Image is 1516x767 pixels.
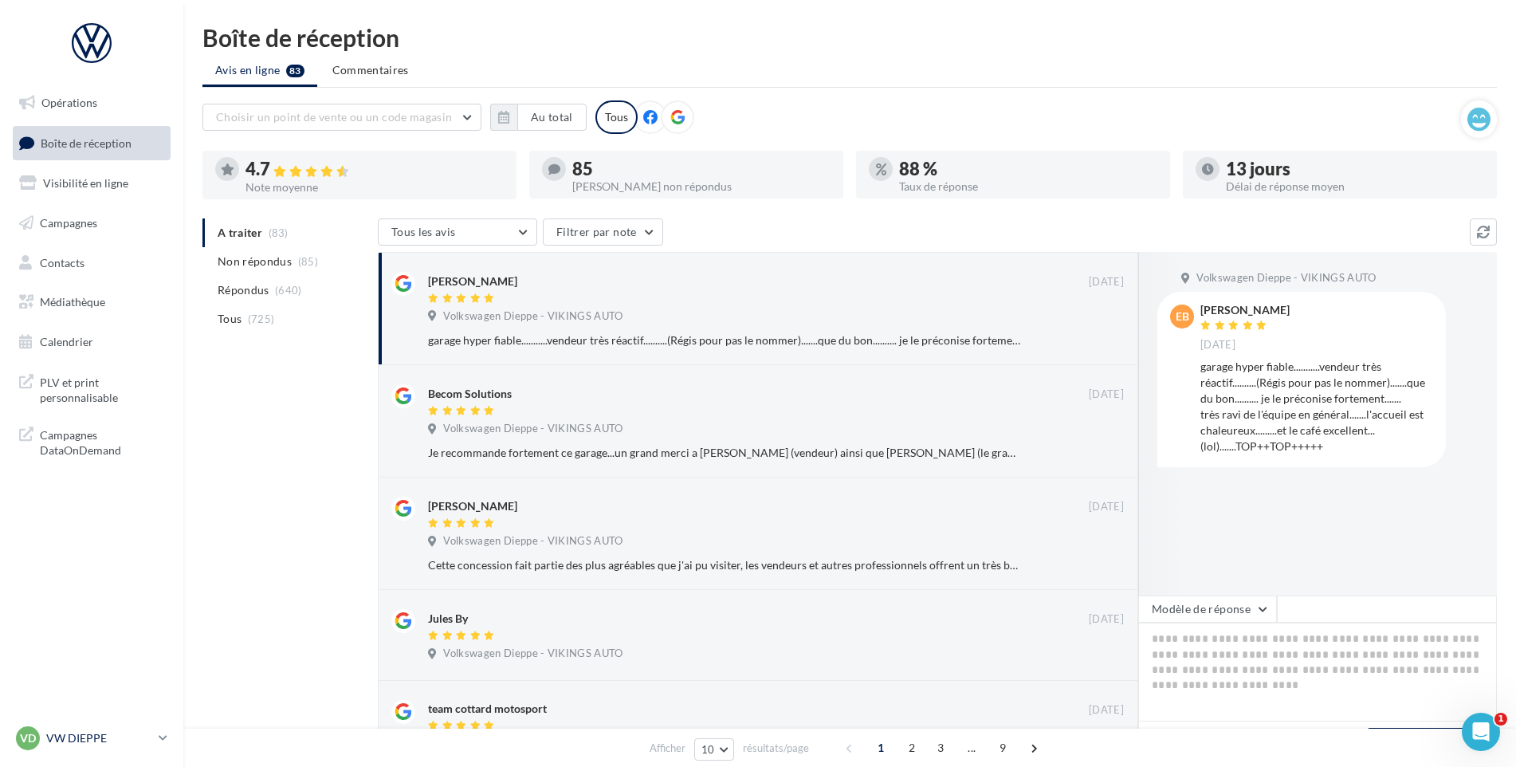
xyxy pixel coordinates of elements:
[40,335,93,348] span: Calendrier
[490,104,587,131] button: Au total
[428,273,517,289] div: [PERSON_NAME]
[20,730,36,746] span: VD
[40,295,105,309] span: Médiathèque
[443,647,623,661] span: Volkswagen Dieppe - VIKINGS AUTO
[10,167,174,200] a: Visibilité en ligne
[899,181,1157,192] div: Taux de réponse
[694,738,735,761] button: 10
[40,424,164,458] span: Campagnes DataOnDemand
[10,126,174,160] a: Boîte de réception
[40,216,97,230] span: Campagnes
[391,225,456,238] span: Tous les avis
[378,218,537,246] button: Tous les avis
[928,735,953,761] span: 3
[43,176,128,190] span: Visibilité en ligne
[218,311,242,327] span: Tous
[10,206,174,240] a: Campagnes
[1089,275,1124,289] span: [DATE]
[1138,596,1277,623] button: Modèle de réponse
[41,96,97,109] span: Opérations
[40,372,164,406] span: PLV et print personnalisable
[701,743,715,756] span: 10
[1494,713,1507,726] span: 1
[202,104,481,131] button: Choisir un point de vente ou un code magasin
[1089,387,1124,402] span: [DATE]
[899,160,1157,178] div: 88 %
[275,284,302,297] span: (640)
[428,445,1020,461] div: Je recommande fortement ce garage...un grand merci a [PERSON_NAME] (vendeur) ainsi que [PERSON_NA...
[1089,703,1124,718] span: [DATE]
[1200,338,1235,352] span: [DATE]
[443,422,623,436] span: Volkswagen Dieppe - VIKINGS AUTO
[595,100,638,134] div: Tous
[10,418,174,465] a: Campagnes DataOnDemand
[572,181,831,192] div: [PERSON_NAME] non répondus
[202,26,1497,49] div: Boîte de réception
[990,735,1015,761] span: 9
[298,255,318,268] span: (85)
[959,735,984,761] span: ...
[46,730,152,746] p: VW DIEPPE
[10,325,174,359] a: Calendrier
[332,63,409,77] span: Commentaires
[10,86,174,120] a: Opérations
[218,282,269,298] span: Répondus
[572,160,831,178] div: 85
[1462,713,1500,751] iframe: Intercom live chat
[1226,160,1484,178] div: 13 jours
[1089,612,1124,627] span: [DATE]
[10,285,174,319] a: Médiathèque
[1200,305,1290,316] div: [PERSON_NAME]
[245,160,504,179] div: 4.7
[428,386,512,402] div: Becom Solutions
[245,182,504,193] div: Note moyenne
[899,735,925,761] span: 2
[1089,500,1124,514] span: [DATE]
[443,309,623,324] span: Volkswagen Dieppe - VIKINGS AUTO
[41,136,132,149] span: Boîte de réception
[428,498,517,514] div: [PERSON_NAME]
[10,246,174,280] a: Contacts
[218,254,292,269] span: Non répondus
[650,741,685,756] span: Afficher
[10,365,174,412] a: PLV et print personnalisable
[428,557,1020,573] div: Cette concession fait partie des plus agréables que j'ai pu visiter, les vendeurs et autres profe...
[543,218,663,246] button: Filtrer par note
[743,741,809,756] span: résultats/page
[13,723,171,753] a: VD VW DIEPPE
[216,110,452,124] span: Choisir un point de vente ou un code magasin
[248,313,275,325] span: (725)
[428,701,547,717] div: team cottard motosport
[428,332,1020,348] div: garage hyper fiable...........vendeur très réactif..........(Régis pour pas le nommer).......que ...
[517,104,587,131] button: Au total
[428,611,468,627] div: Jules By
[868,735,893,761] span: 1
[1196,271,1376,285] span: Volkswagen Dieppe - VIKINGS AUTO
[443,534,623,549] span: Volkswagen Dieppe - VIKINGS AUTO
[1176,309,1189,324] span: EB
[1226,181,1484,192] div: Délai de réponse moyen
[40,255,84,269] span: Contacts
[1200,359,1433,454] div: garage hyper fiable...........vendeur très réactif..........(Régis pour pas le nommer).......que ...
